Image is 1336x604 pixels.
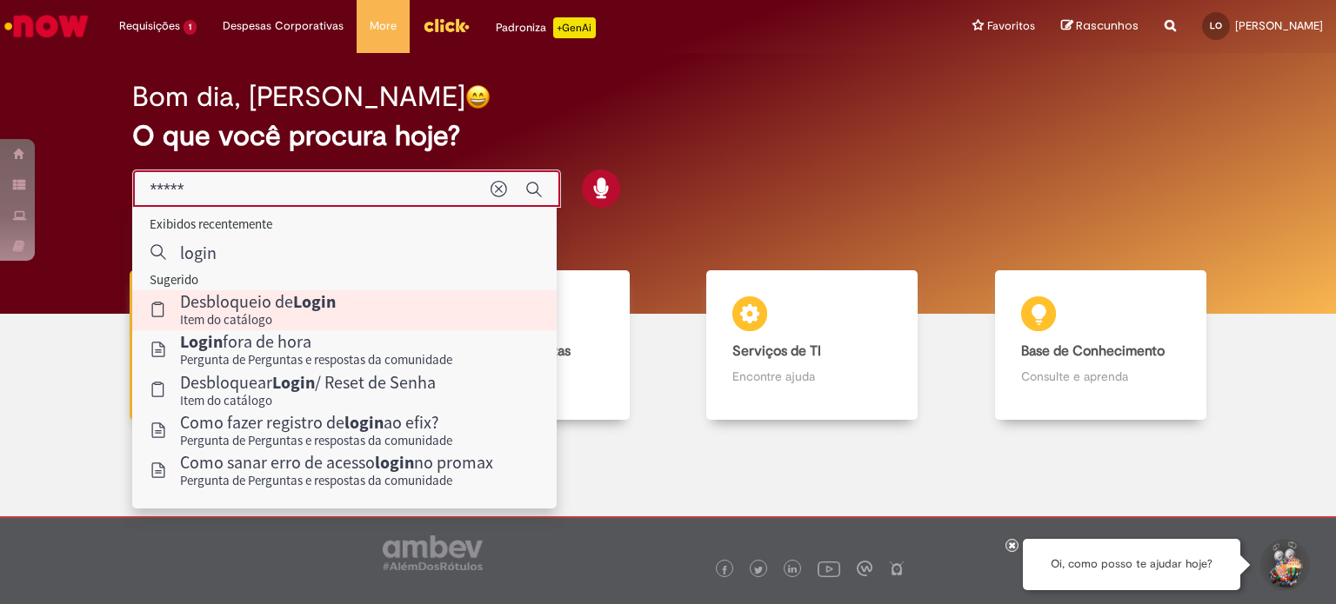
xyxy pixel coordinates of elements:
[119,17,180,35] span: Requisições
[732,342,821,360] b: Serviços de TI
[1210,20,1222,31] span: LO
[465,84,491,110] img: happy-face.png
[1021,342,1165,360] b: Base de Conhecimento
[754,566,763,574] img: logo_footer_twitter.png
[1061,18,1139,35] a: Rascunhos
[668,270,957,421] a: Serviços de TI Encontre ajuda
[223,17,344,35] span: Despesas Corporativas
[1235,18,1323,33] span: [PERSON_NAME]
[423,12,470,38] img: click_logo_yellow_360x200.png
[889,561,905,576] img: logo_footer_naosei.png
[132,82,465,112] h2: Bom dia, [PERSON_NAME]
[496,17,596,38] div: Padroniza
[553,17,596,38] p: +GenAi
[732,368,892,385] p: Encontre ajuda
[720,566,729,574] img: logo_footer_facebook.png
[1076,17,1139,34] span: Rascunhos
[987,17,1035,35] span: Favoritos
[1023,539,1240,590] div: Oi, como posso te ajudar hoje?
[91,270,380,421] a: Tirar dúvidas Tirar dúvidas com Lupi Assist e Gen Ai
[1021,368,1180,385] p: Consulte e aprenda
[1258,539,1310,591] button: Iniciar Conversa de Suporte
[2,9,91,43] img: ServiceNow
[788,565,797,575] img: logo_footer_linkedin.png
[818,557,840,580] img: logo_footer_youtube.png
[383,535,483,570] img: logo_footer_ambev_rotulo_gray.png
[370,17,397,35] span: More
[132,121,1205,151] h2: O que você procura hoje?
[184,20,197,35] span: 1
[444,342,571,360] b: Catálogo de Ofertas
[957,270,1246,421] a: Base de Conhecimento Consulte e aprenda
[857,561,872,576] img: logo_footer_workplace.png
